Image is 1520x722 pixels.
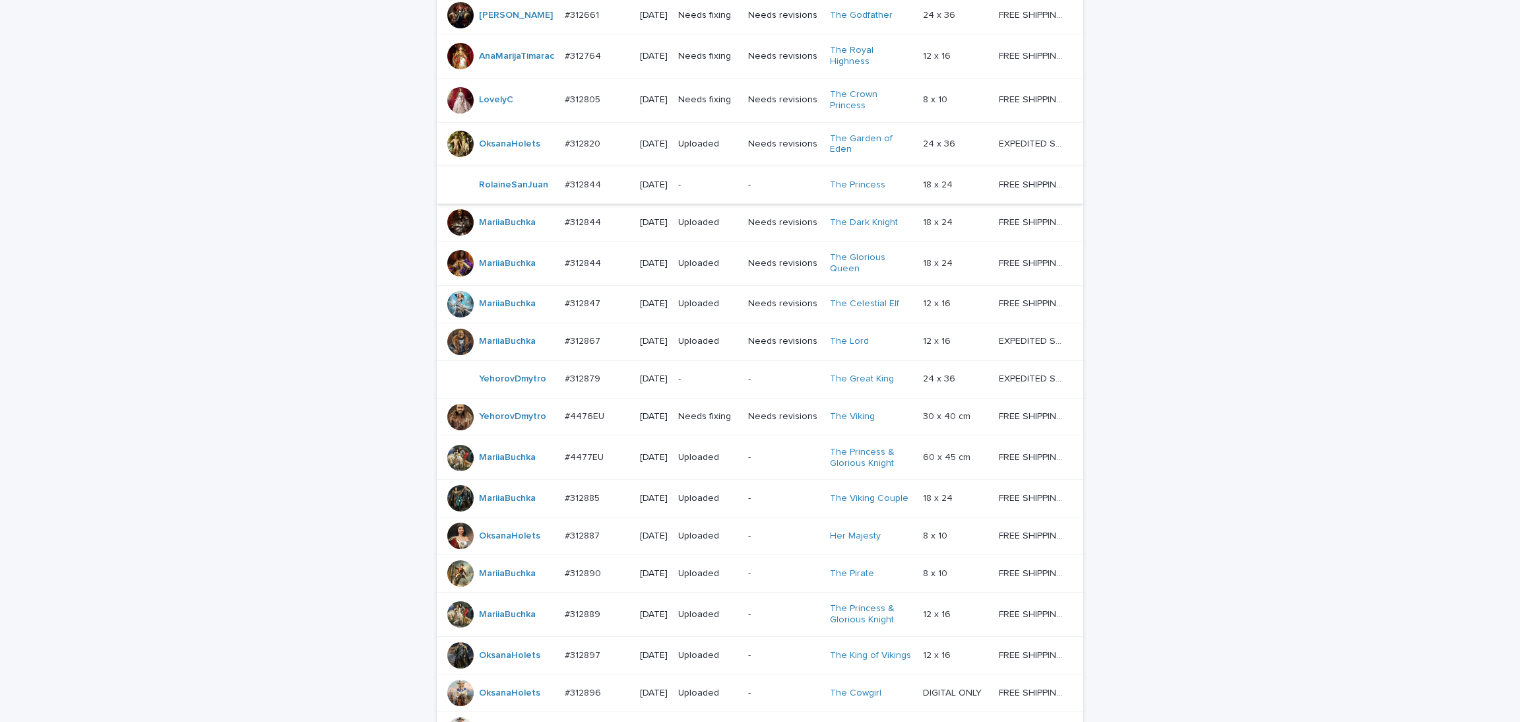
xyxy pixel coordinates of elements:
a: The Cowgirl [830,688,881,699]
p: FREE SHIPPING - preview in 1-2 business days, after your approval delivery will take 5-10 b.d. [999,214,1065,228]
p: #312844 [565,177,604,191]
p: - [748,650,819,661]
p: [DATE] [640,493,668,504]
p: #312661 [565,7,602,21]
tr: OksanaHolets #312887#312887 [DATE]Uploaded-Her Majesty 8 x 108 x 10 FREE SHIPPING - preview in 1-... [437,517,1083,555]
p: 8 x 10 [923,528,950,542]
p: FREE SHIPPING - preview in 1-2 business days, after your approval delivery will take up to 10 bus... [999,449,1065,463]
p: Needs revisions [748,139,819,150]
a: OksanaHolets [479,650,540,661]
tr: LovelyC #312805#312805 [DATE]Needs fixingNeeds revisionsThe Crown Princess 8 x 108 x 10 FREE SHIP... [437,78,1083,122]
p: Needs revisions [748,336,819,347]
p: Needs revisions [748,94,819,106]
p: Uploaded [678,609,738,620]
p: FREE SHIPPING - preview in 1-2 business days, after your approval delivery will take 5-10 b.d. [999,177,1065,191]
p: Uploaded [678,493,738,504]
a: MariiaBuchka [479,217,536,228]
p: Uploaded [678,452,738,463]
p: - [748,609,819,620]
p: #312847 [565,296,603,310]
p: FREE SHIPPING - preview in 1-2 business days, after your approval delivery will take 5-10 b.d. [999,48,1065,62]
p: Uploaded [678,688,738,699]
p: #312867 [565,333,603,347]
p: 18 x 24 [923,255,955,269]
p: Uploaded [678,650,738,661]
a: OksanaHolets [479,139,540,150]
p: FREE SHIPPING - preview in 1-2 business days, after your approval delivery will take 5-10 b.d. [999,92,1065,106]
p: [DATE] [640,258,668,269]
p: [DATE] [640,688,668,699]
p: Needs revisions [748,217,819,228]
p: DIGITAL ONLY [923,685,984,699]
a: MariiaBuchka [479,493,536,504]
a: YehorovDmytro [479,411,546,422]
p: Needs fixing [678,94,738,106]
p: #312889 [565,607,603,620]
p: [DATE] [640,336,668,347]
a: The Great King [830,374,894,385]
p: Uploaded [678,258,738,269]
p: FREE SHIPPING - preview in 1-2 business days, after your approval delivery will take 5-10 b.d. [999,647,1065,661]
tr: YehorovDmytro #4476EU#4476EU [DATE]Needs fixingNeeds revisionsThe Viking 30 x 40 cm30 x 40 cm FRE... [437,398,1083,436]
a: The Celestial Elf [830,298,899,310]
tr: MariiaBuchka #312847#312847 [DATE]UploadedNeeds revisionsThe Celestial Elf 12 x 1612 x 16 FREE SH... [437,285,1083,323]
a: [PERSON_NAME] [479,10,553,21]
a: The Garden of Eden [830,133,912,156]
a: MariiaBuchka [479,258,536,269]
a: The Royal Highness [830,45,912,67]
p: [DATE] [640,94,668,106]
p: FREE SHIPPING - preview in 1-2 business days, after your approval delivery will take 5-10 b.d. [999,490,1065,504]
p: - [678,180,738,191]
p: #312896 [565,685,604,699]
p: Uploaded [678,568,738,579]
a: OksanaHolets [479,531,540,542]
p: 24 x 36 [923,7,958,21]
p: Needs fixing [678,10,738,21]
a: The King of Vikings [830,650,911,661]
tr: MariiaBuchka #312890#312890 [DATE]Uploaded-The Pirate 8 x 108 x 10 FREE SHIPPING - preview in 1-2... [437,555,1083,593]
p: Uploaded [678,298,738,310]
p: Needs fixing [678,411,738,422]
a: MariiaBuchka [479,568,536,579]
a: LovelyC [479,94,513,106]
p: Uploaded [678,217,738,228]
a: MariiaBuchka [479,609,536,620]
p: Needs revisions [748,258,819,269]
p: #312890 [565,566,604,579]
p: 18 x 24 [923,214,955,228]
p: 8 x 10 [923,92,950,106]
a: The Glorious Queen [830,252,912,275]
p: EXPEDITED SHIPPING - preview in 1 business day; delivery up to 5 business days after your approval. [999,136,1065,150]
p: - [748,531,819,542]
p: [DATE] [640,217,668,228]
p: #312897 [565,647,603,661]
p: #312805 [565,92,603,106]
p: [DATE] [640,51,668,62]
p: 12 x 16 [923,48,953,62]
p: Uploaded [678,531,738,542]
p: - [748,452,819,463]
p: FREE SHIPPING - preview in 1-2 business days, after your approval delivery will take 5-10 b.d. [999,255,1065,269]
tr: AnaMarijaTimarac #312764#312764 [DATE]Needs fixingNeeds revisionsThe Royal Highness 12 x 1612 x 1... [437,34,1083,79]
tr: RolaineSanJuan #312844#312844 [DATE]--The Princess 18 x 2418 x 24 FREE SHIPPING - preview in 1-2 ... [437,166,1083,204]
p: Needs fixing [678,51,738,62]
p: Uploaded [678,336,738,347]
p: [DATE] [640,411,668,422]
p: FREE SHIPPING - preview in 1-2 business days, after your approval delivery will take 5-10 b.d. [999,528,1065,542]
a: MariiaBuchka [479,336,536,347]
p: EXPEDITED SHIPPING - preview in 1 business day; delivery up to 5 business days after your approval. [999,371,1065,385]
p: 12 x 16 [923,296,953,310]
p: 12 x 16 [923,607,953,620]
p: #312844 [565,255,604,269]
p: Needs revisions [748,10,819,21]
a: The Viking Couple [830,493,908,504]
p: - [748,180,819,191]
p: 60 x 45 cm [923,449,973,463]
a: The Viking [830,411,875,422]
p: - [748,688,819,699]
a: RolaineSanJuan [479,180,548,191]
p: FREE SHIPPING - preview in 1-2 business days, after your approval delivery will take 5-10 b.d. [999,7,1065,21]
p: 18 x 24 [923,490,955,504]
a: The Princess & Glorious Knight [830,447,912,469]
tr: YehorovDmytro #312879#312879 [DATE]--The Great King 24 x 3624 x 36 EXPEDITED SHIPPING - preview i... [437,360,1083,398]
